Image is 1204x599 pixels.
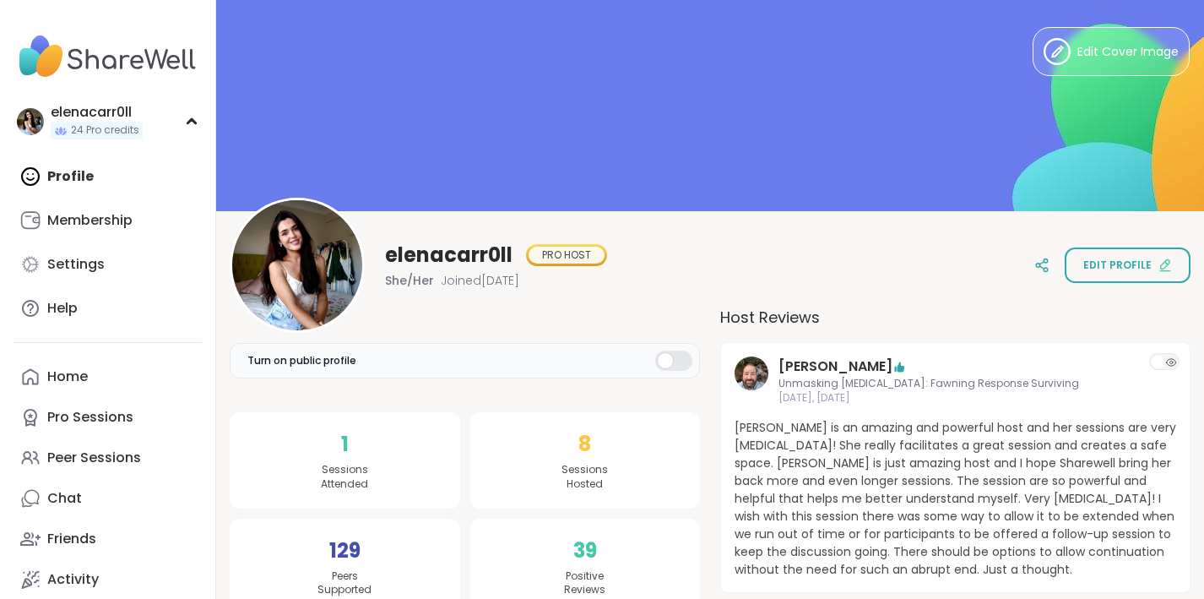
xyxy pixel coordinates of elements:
[47,489,82,508] div: Chat
[735,357,768,390] img: Brian_L
[47,299,78,318] div: Help
[573,536,597,566] span: 39
[1065,248,1190,283] button: Edit profile
[71,123,139,138] span: 24 Pro credits
[778,391,1132,406] span: [DATE], [DATE]
[47,211,133,230] div: Membership
[247,353,356,368] span: Turn on public profile
[47,449,141,467] div: Peer Sessions
[735,357,768,406] a: Brian_L
[47,368,88,386] div: Home
[232,200,362,330] img: elenacarr0ll
[578,429,591,460] span: 8
[14,357,202,397] a: Home
[564,569,605,598] span: Positive Reviews
[14,244,202,285] a: Settings
[14,478,202,519] a: Chat
[51,103,143,122] div: elenacarr0ll
[14,519,202,559] a: Friends
[778,377,1132,391] span: Unmasking [MEDICAL_DATA]: Fawning Response Surviving
[14,200,202,241] a: Membership
[1033,27,1190,76] button: Edit Cover Image
[14,397,202,438] a: Pro Sessions
[561,463,608,492] span: Sessions Hosted
[329,536,361,566] span: 129
[778,357,892,377] a: [PERSON_NAME]
[14,438,202,478] a: Peer Sessions
[14,288,202,329] a: Help
[1077,43,1179,61] span: Edit Cover Image
[317,569,372,598] span: Peers Supported
[47,530,96,548] div: Friends
[341,429,349,460] span: 1
[47,255,105,274] div: Settings
[385,272,434,289] span: She/Her
[47,408,133,427] div: Pro Sessions
[1083,258,1152,273] span: Edit profile
[14,27,202,86] img: ShareWell Nav Logo
[17,108,44,135] img: elenacarr0ll
[529,247,605,264] div: PRO HOST
[47,570,99,589] div: Activity
[385,242,513,269] span: elenacarr0ll
[321,463,368,492] span: Sessions Attended
[441,272,519,289] span: Joined [DATE]
[735,419,1176,579] span: [PERSON_NAME] is an amazing and powerful host and her sessions are very [MEDICAL_DATA]! She reall...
